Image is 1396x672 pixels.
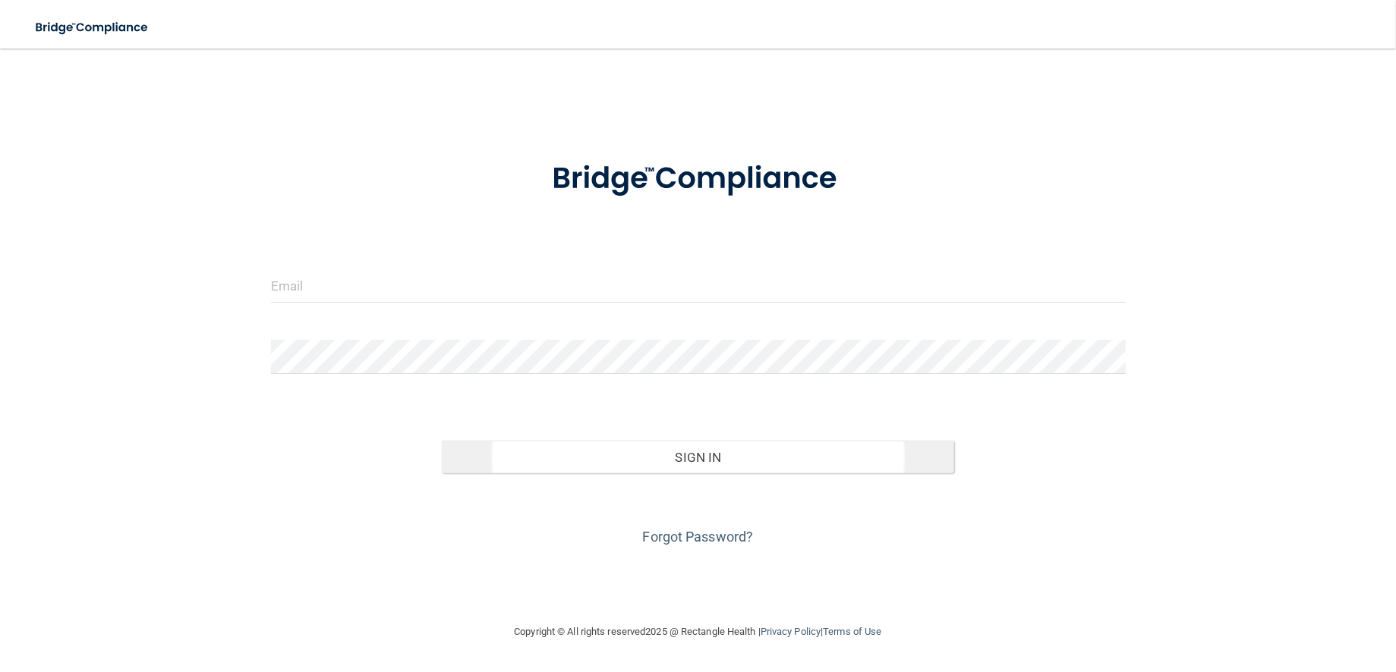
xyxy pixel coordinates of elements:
[521,140,874,218] img: bridge_compliance_login_screen.278c3ca4.svg
[271,268,1126,303] input: Email
[761,626,821,637] a: Privacy Policy
[23,12,162,43] img: bridge_compliance_login_screen.278c3ca4.svg
[442,441,954,474] button: Sign In
[421,608,975,656] div: Copyright © All rights reserved 2025 @ Rectangle Health | |
[643,529,754,545] a: Forgot Password?
[823,626,881,637] a: Terms of Use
